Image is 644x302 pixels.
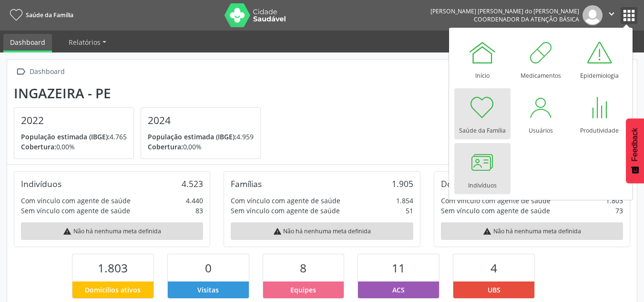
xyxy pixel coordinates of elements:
div: Não há nenhuma meta definida [441,222,623,240]
div: Sem vínculo com agente de saúde [231,206,340,216]
div: 73 [615,206,623,216]
div: 4.440 [186,196,203,206]
span: 11 [392,260,405,276]
div: 51 [406,206,413,216]
div: Indivíduos [21,178,61,189]
span: 4 [491,260,497,276]
span: Saúde da Família [26,11,73,19]
p: 0,00% [21,142,127,152]
div: Com vínculo com agente de saúde [231,196,340,206]
div: 83 [195,206,203,216]
span: UBS [488,285,501,295]
a: Saúde da Família [454,88,511,139]
a: Início [454,33,511,84]
i: warning [483,227,491,236]
h4: 2024 [148,115,254,126]
span: 1.803 [98,260,128,276]
button: Feedback - Mostrar pesquisa [626,118,644,183]
a: Relatórios [62,34,113,51]
div: 1.803 [606,196,623,206]
span: Feedback [631,128,639,161]
span: Cobertura: [21,142,56,151]
a: Medicamentos [513,33,569,84]
div: Dashboard [28,65,66,79]
a: Usuários [513,88,569,139]
div: Sem vínculo com agente de saúde [21,206,130,216]
span: População estimada (IBGE): [148,132,236,141]
span: Cobertura: [148,142,183,151]
div: Não há nenhuma meta definida [21,222,203,240]
div: Famílias [231,178,262,189]
div: 1.905 [392,178,413,189]
div: 1.854 [396,196,413,206]
div: Com vínculo com agente de saúde [441,196,551,206]
span: 0 [205,260,212,276]
a: Epidemiologia [572,33,628,84]
h4: 2022 [21,115,127,126]
div: Não há nenhuma meta definida [231,222,413,240]
a: Saúde da Família [7,7,73,23]
a: Indivíduos [454,143,511,194]
i: warning [63,227,72,236]
span: Domicílios ativos [85,285,141,295]
span: Relatórios [69,38,101,47]
div: Sem vínculo com agente de saúde [441,206,550,216]
div: Ingazeira - PE [14,85,267,101]
p: 0,00% [148,142,254,152]
i:  [606,9,617,19]
i:  [14,65,28,79]
span: ACS [392,285,405,295]
i: warning [273,227,282,236]
div: 4.523 [182,178,203,189]
span: Coordenador da Atenção Básica [474,15,579,23]
div: Com vínculo com agente de saúde [21,196,131,206]
span: Visitas [197,285,219,295]
a: Produtividade [572,88,628,139]
p: 4.765 [21,132,127,142]
a: Dashboard [3,34,52,52]
div: [PERSON_NAME] [PERSON_NAME] do [PERSON_NAME] [430,7,579,15]
button: apps [621,7,637,24]
a:  Dashboard [14,65,66,79]
div: Domicílios [441,178,480,189]
span: População estimada (IBGE): [21,132,110,141]
img: img [583,5,603,25]
span: Equipes [290,285,316,295]
span: 8 [300,260,307,276]
button:  [603,5,621,25]
p: 4.959 [148,132,254,142]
